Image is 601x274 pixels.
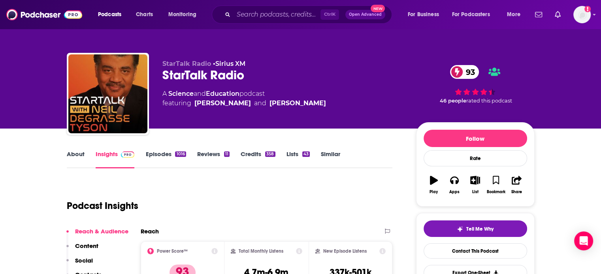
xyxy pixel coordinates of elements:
[163,8,207,21] button: open menu
[472,190,479,194] div: List
[430,190,438,194] div: Play
[321,150,340,168] a: Similar
[486,190,505,194] div: Bookmark
[213,60,245,67] span: •
[511,190,522,194] div: Share
[402,8,449,21] button: open menu
[6,7,82,22] img: Podchaser - Follow, Share and Rate Podcasts
[162,60,211,67] span: StarTalk Radio
[75,227,128,235] p: Reach & Audience
[449,190,460,194] div: Apps
[145,150,186,168] a: Episodes1016
[416,60,535,109] div: 93 46 peoplerated this podcast
[66,242,98,257] button: Content
[157,248,188,254] h2: Power Score™
[452,9,490,20] span: For Podcasters
[424,243,527,259] a: Contact This Podcast
[450,65,479,79] a: 93
[168,9,196,20] span: Monitoring
[194,99,251,108] a: Chuck Nice
[219,6,399,24] div: Search podcasts, credits, & more...
[320,9,339,20] span: Ctrl K
[96,150,135,168] a: InsightsPodchaser Pro
[574,231,593,250] div: Open Intercom Messenger
[67,150,85,168] a: About
[68,54,147,133] img: StarTalk Radio
[349,13,382,17] span: Open Advanced
[424,130,527,147] button: Follow
[466,226,494,232] span: Tell Me Why
[194,90,206,97] span: and
[197,150,230,168] a: Reviews11
[573,6,591,23] img: User Profile
[92,8,132,21] button: open menu
[224,151,230,157] div: 11
[168,90,194,97] a: Science
[345,10,385,19] button: Open AdvancedNew
[254,99,266,108] span: and
[269,99,326,108] a: Neil deGrasse Tyson
[424,150,527,166] div: Rate
[507,9,520,20] span: More
[136,9,153,20] span: Charts
[458,65,479,79] span: 93
[447,8,501,21] button: open menu
[371,5,385,12] span: New
[457,226,463,232] img: tell me why sparkle
[234,8,320,21] input: Search podcasts, credits, & more...
[121,151,135,158] img: Podchaser Pro
[424,220,527,237] button: tell me why sparkleTell Me Why
[501,8,530,21] button: open menu
[286,150,310,168] a: Lists43
[75,242,98,250] p: Content
[131,8,158,21] a: Charts
[162,89,326,108] div: A podcast
[486,171,506,199] button: Bookmark
[408,9,439,20] span: For Business
[66,257,93,271] button: Social
[424,171,444,199] button: Play
[162,99,326,108] span: featuring
[215,60,245,67] a: Sirius XM
[75,257,93,264] p: Social
[465,171,485,199] button: List
[444,171,465,199] button: Apps
[66,227,128,242] button: Reach & Audience
[302,151,310,157] div: 43
[241,150,275,168] a: Credits358
[440,98,466,104] span: 46 people
[532,8,545,21] a: Show notifications dropdown
[265,151,275,157] div: 358
[239,248,283,254] h2: Total Monthly Listens
[573,6,591,23] span: Logged in as gbrussel
[141,227,159,235] h2: Reach
[552,8,564,21] a: Show notifications dropdown
[98,9,121,20] span: Podcasts
[584,6,591,12] svg: Add a profile image
[573,6,591,23] button: Show profile menu
[206,90,239,97] a: Education
[506,171,527,199] button: Share
[67,200,138,212] h1: Podcast Insights
[466,98,512,104] span: rated this podcast
[323,248,367,254] h2: New Episode Listens
[175,151,186,157] div: 1016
